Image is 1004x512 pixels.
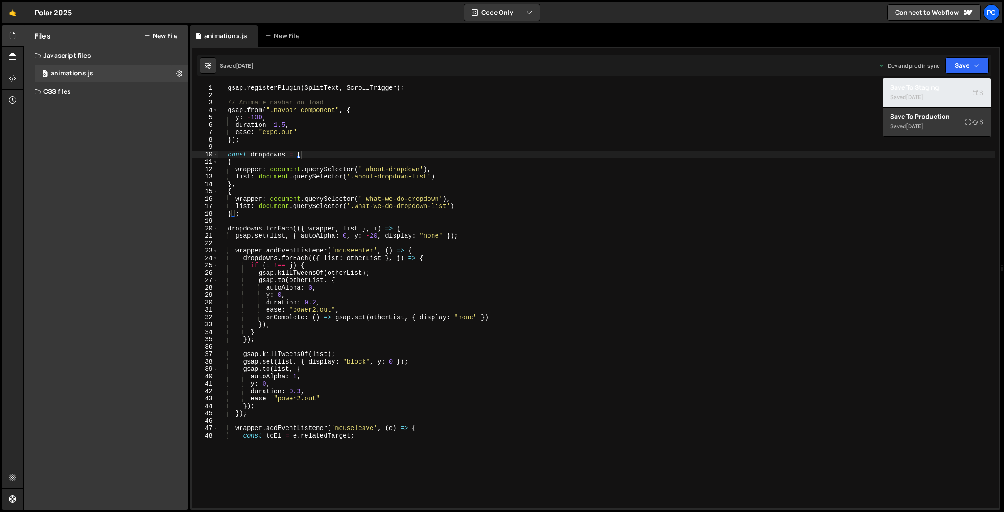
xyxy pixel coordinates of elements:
div: 45 [192,410,218,417]
div: 32 [192,314,218,321]
div: 4 [192,107,218,114]
div: 15966/42670.js [35,65,188,82]
div: 43 [192,395,218,403]
div: 24 [192,255,218,262]
div: [DATE] [236,62,254,69]
div: 38 [192,358,218,366]
div: 13 [192,173,218,181]
div: 36 [192,343,218,351]
a: Po [983,4,1000,21]
button: New File [144,32,177,39]
div: 14 [192,181,218,188]
div: 18 [192,210,218,218]
button: Save [945,57,989,74]
div: Saved [890,121,983,132]
div: 9 [192,143,218,151]
a: Connect to Webflow [887,4,981,21]
div: CSS files [24,82,188,100]
div: 48 [192,432,218,440]
div: 12 [192,166,218,174]
div: 46 [192,417,218,425]
h2: Files [35,31,51,41]
div: Saved [220,62,254,69]
div: 7 [192,129,218,136]
div: 37 [192,351,218,358]
div: 22 [192,240,218,247]
div: 17 [192,203,218,210]
div: 5 [192,114,218,121]
div: 42 [192,388,218,395]
div: 3 [192,99,218,107]
div: animations.js [204,31,247,40]
div: 15 [192,188,218,195]
div: [DATE] [906,122,923,130]
div: Saved [890,92,983,103]
div: New File [265,31,303,40]
div: 39 [192,365,218,373]
div: 47 [192,425,218,432]
button: Code Only [464,4,540,21]
div: 34 [192,329,218,336]
div: Polar 2025 [35,7,72,18]
div: 26 [192,269,218,277]
div: 10 [192,151,218,159]
div: 2 [192,92,218,100]
a: 🤙 [2,2,24,23]
div: 31 [192,306,218,314]
div: 1 [192,84,218,92]
div: 35 [192,336,218,343]
span: S [972,88,983,97]
div: 44 [192,403,218,410]
span: 0 [42,71,48,78]
button: Save to ProductionS Saved[DATE] [883,108,991,137]
div: 21 [192,232,218,240]
div: 6 [192,121,218,129]
div: [DATE] [906,93,923,101]
div: 41 [192,380,218,388]
div: 16 [192,195,218,203]
div: 19 [192,217,218,225]
div: Javascript files [24,47,188,65]
div: 27 [192,277,218,284]
div: 29 [192,291,218,299]
button: Save to StagingS Saved[DATE] [883,78,991,108]
div: 28 [192,284,218,292]
div: 25 [192,262,218,269]
span: S [965,117,983,126]
div: 23 [192,247,218,255]
div: animations.js [51,69,93,78]
div: 20 [192,225,218,233]
div: 33 [192,321,218,329]
div: 40 [192,373,218,381]
div: 8 [192,136,218,144]
div: 30 [192,299,218,307]
div: 11 [192,158,218,166]
div: Dev and prod in sync [879,62,940,69]
div: Code Only [883,78,991,137]
div: Save to Staging [890,83,983,92]
div: Save to Production [890,112,983,121]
